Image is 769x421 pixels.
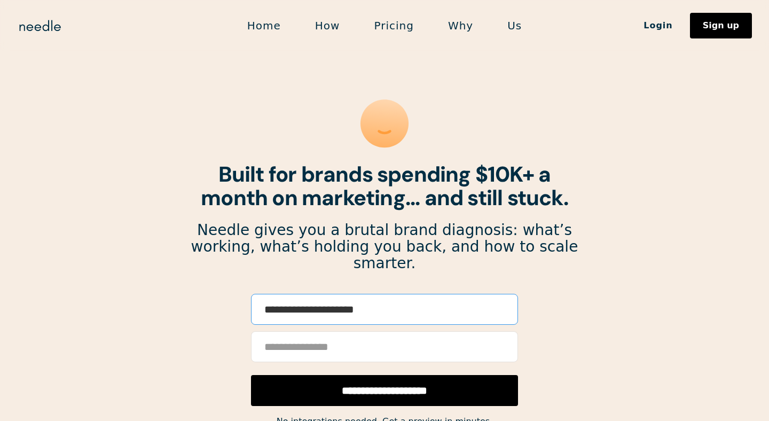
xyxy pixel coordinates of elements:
[230,14,298,37] a: Home
[490,14,539,37] a: Us
[190,222,579,271] p: Needle gives you a brutal brand diagnosis: what’s working, what’s holding you back, and how to sc...
[251,294,518,406] form: Email Form
[703,21,739,30] div: Sign up
[298,14,357,37] a: How
[201,160,568,212] strong: Built for brands spending $10K+ a month on marketing... and still stuck.
[357,14,430,37] a: Pricing
[690,13,752,38] a: Sign up
[431,14,490,37] a: Why
[626,17,690,35] a: Login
